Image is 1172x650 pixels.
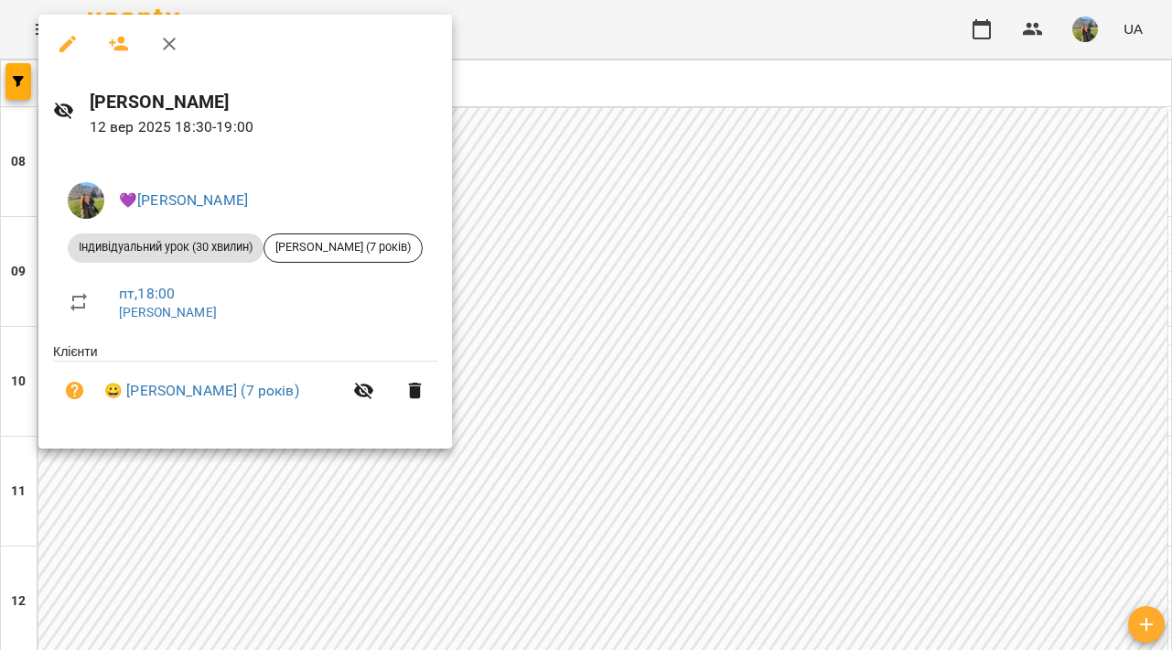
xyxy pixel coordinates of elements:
a: 😀 [PERSON_NAME] (7 років) [104,380,299,402]
p: 12 вер 2025 18:30 - 19:00 [90,116,437,138]
span: [PERSON_NAME] (7 років) [264,239,422,255]
a: [PERSON_NAME] [119,305,217,320]
ul: Клієнти [53,342,437,428]
button: Візит ще не сплачено. Додати оплату? [53,369,97,413]
div: [PERSON_NAME] (7 років) [263,233,423,263]
a: пт , 18:00 [119,285,175,302]
h6: [PERSON_NAME] [90,88,437,116]
img: f0a73d492ca27a49ee60cd4b40e07bce.jpeg [68,182,104,219]
span: Індивідуальний урок (30 хвилин) [68,239,263,255]
a: 💜[PERSON_NAME] [119,191,248,209]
